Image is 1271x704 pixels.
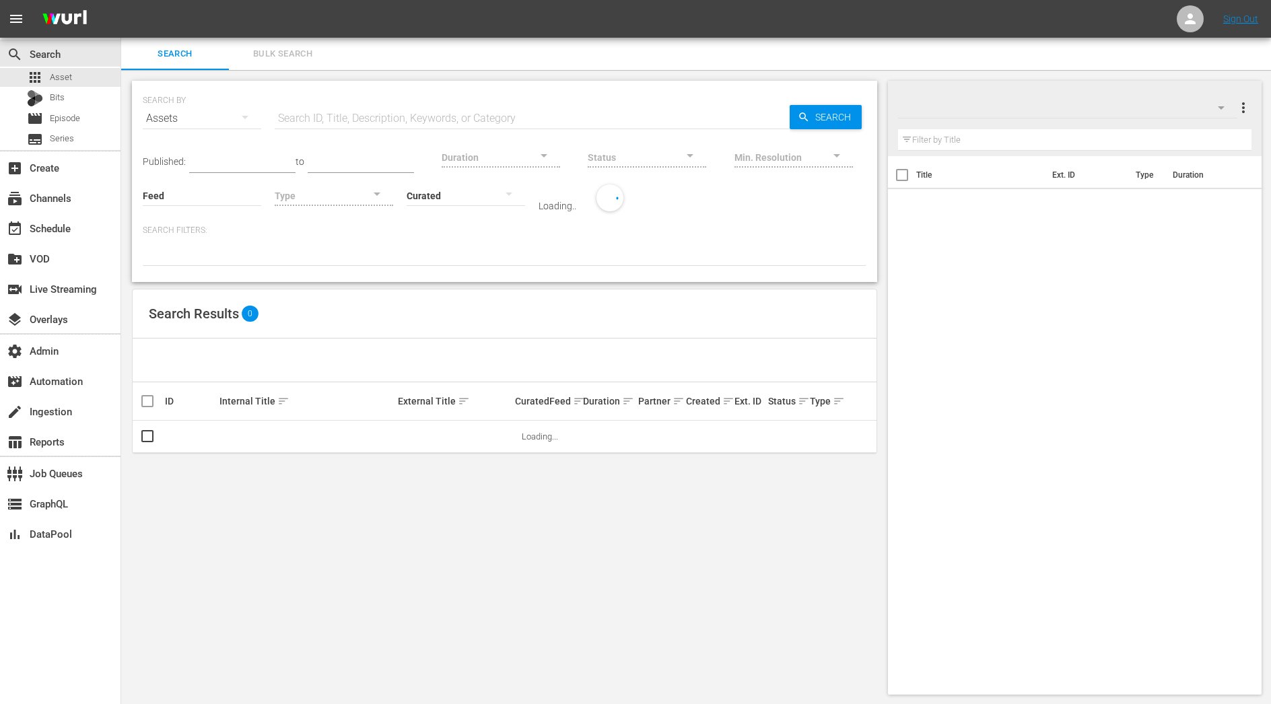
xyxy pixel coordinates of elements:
[50,91,65,104] span: Bits
[7,221,23,237] span: Schedule
[7,434,23,450] span: Reports
[722,395,734,407] span: sort
[149,306,239,322] span: Search Results
[7,343,23,359] span: Admin
[458,395,470,407] span: sort
[768,393,805,409] div: Status
[583,393,633,409] div: Duration
[27,69,43,85] span: Asset
[549,393,580,409] div: Feed
[734,396,765,407] div: Ext. ID
[1165,156,1245,194] th: Duration
[1128,156,1165,194] th: Type
[50,132,74,145] span: Series
[7,466,23,482] span: Job Queues
[7,374,23,390] span: Automation
[32,3,97,35] img: ans4CAIJ8jUAAAAAAAAAAAAAAAAAAAAAAAAgQb4GAAAAAAAAAAAAAAAAAAAAAAAAJMjXAAAAAAAAAAAAAAAAAAAAAAAAgAT5G...
[8,11,24,27] span: menu
[7,46,23,63] span: Search
[219,393,394,409] div: Internal Title
[7,312,23,328] span: Overlays
[27,110,43,127] span: Episode
[277,395,289,407] span: sort
[7,404,23,420] span: Ingestion
[143,100,261,137] div: Assets
[810,105,862,129] span: Search
[515,396,545,407] div: Curated
[7,526,23,542] span: DataPool
[522,431,558,442] span: Loading...
[143,225,866,236] p: Search Filters:
[237,46,329,62] span: Bulk Search
[50,71,72,84] span: Asset
[1235,100,1251,116] span: more_vert
[916,156,1044,194] th: Title
[539,201,576,211] div: Loading..
[798,395,810,407] span: sort
[129,46,221,62] span: Search
[1044,156,1128,194] th: Ext. ID
[686,393,730,409] div: Created
[242,306,259,322] span: 0
[7,281,23,297] span: Live Streaming
[790,105,862,129] button: Search
[7,251,23,267] span: VOD
[622,395,634,407] span: sort
[638,393,682,409] div: Partner
[833,395,845,407] span: sort
[50,112,80,125] span: Episode
[165,396,215,407] div: ID
[7,496,23,512] span: GraphQL
[573,395,585,407] span: sort
[143,156,186,167] span: Published:
[1235,92,1251,124] button: more_vert
[27,90,43,106] div: Bits
[673,395,685,407] span: sort
[398,393,510,409] div: External Title
[7,190,23,207] span: Channels
[1223,13,1258,24] a: Sign Out
[810,393,833,409] div: Type
[7,160,23,176] span: Create
[27,131,43,147] span: Series
[296,156,304,167] span: to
